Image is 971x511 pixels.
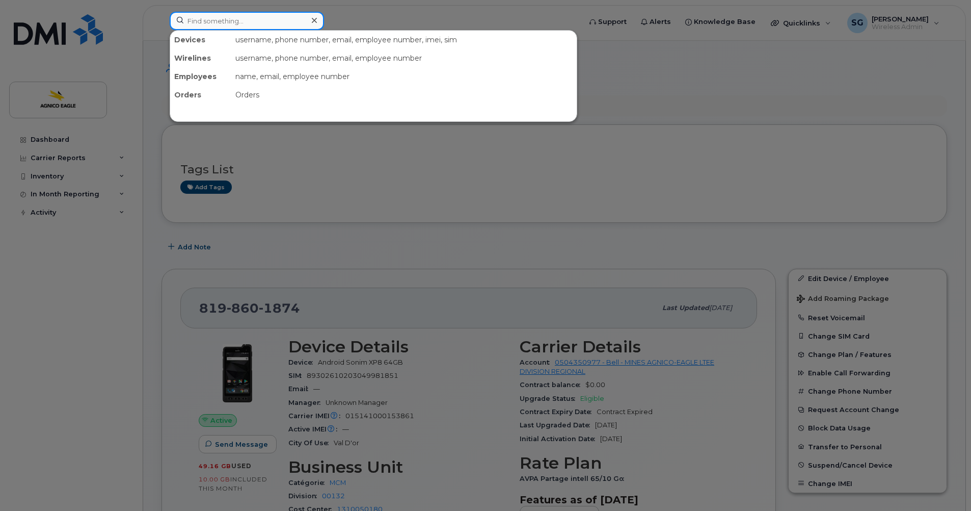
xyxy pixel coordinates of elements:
div: Orders [231,86,577,104]
div: Orders [170,86,231,104]
div: Wirelines [170,49,231,67]
div: Employees [170,67,231,86]
div: username, phone number, email, employee number [231,49,577,67]
div: name, email, employee number [231,67,577,86]
div: username, phone number, email, employee number, imei, sim [231,31,577,49]
div: Devices [170,31,231,49]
